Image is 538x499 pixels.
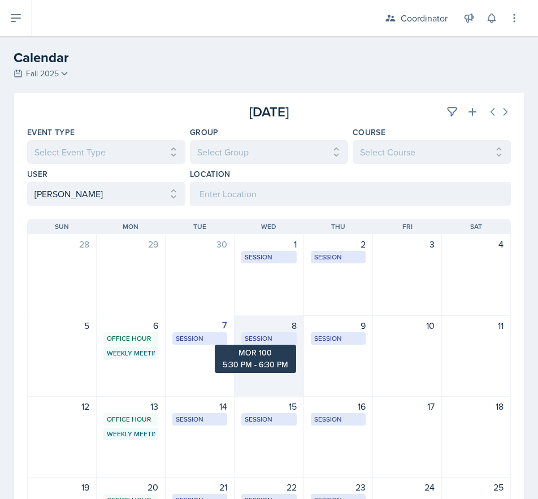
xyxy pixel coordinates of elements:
[331,222,345,232] span: Thu
[241,319,296,332] div: 8
[241,480,296,494] div: 22
[314,414,362,424] div: Session
[107,414,155,424] div: Office Hour
[190,182,511,206] input: Enter Location
[26,68,59,80] span: Fall 2025
[27,127,75,138] label: Event Type
[103,237,158,251] div: 29
[245,414,293,424] div: Session
[380,319,435,332] div: 10
[190,127,219,138] label: Group
[193,222,206,232] span: Tue
[241,237,296,251] div: 1
[172,237,227,251] div: 30
[14,47,524,68] h2: Calendar
[55,222,69,232] span: Sun
[34,480,89,494] div: 19
[380,480,435,494] div: 24
[470,222,482,232] span: Sat
[27,168,47,180] label: User
[261,222,276,232] span: Wed
[34,319,89,332] div: 5
[103,400,158,413] div: 13
[176,414,224,424] div: Session
[172,319,227,332] div: 7
[449,319,504,332] div: 11
[401,11,448,25] div: Coordinator
[311,400,366,413] div: 16
[188,102,349,122] div: [DATE]
[172,480,227,494] div: 21
[314,252,362,262] div: Session
[107,429,155,439] div: Weekly Meeting
[34,237,89,251] div: 28
[107,348,155,358] div: Weekly Meeting
[123,222,138,232] span: Mon
[241,400,296,413] div: 15
[449,480,504,494] div: 25
[311,480,366,494] div: 23
[380,400,435,413] div: 17
[34,400,89,413] div: 12
[107,333,155,344] div: Office Hour
[103,319,158,332] div: 6
[380,237,435,251] div: 3
[172,400,227,413] div: 14
[353,127,385,138] label: Course
[311,319,366,332] div: 9
[245,252,293,262] div: Session
[449,400,504,413] div: 18
[311,237,366,251] div: 2
[190,168,231,180] label: Location
[103,480,158,494] div: 20
[245,333,293,344] div: Session
[449,237,504,251] div: 4
[176,333,224,344] div: Session
[314,333,362,344] div: Session
[402,222,413,232] span: Fri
